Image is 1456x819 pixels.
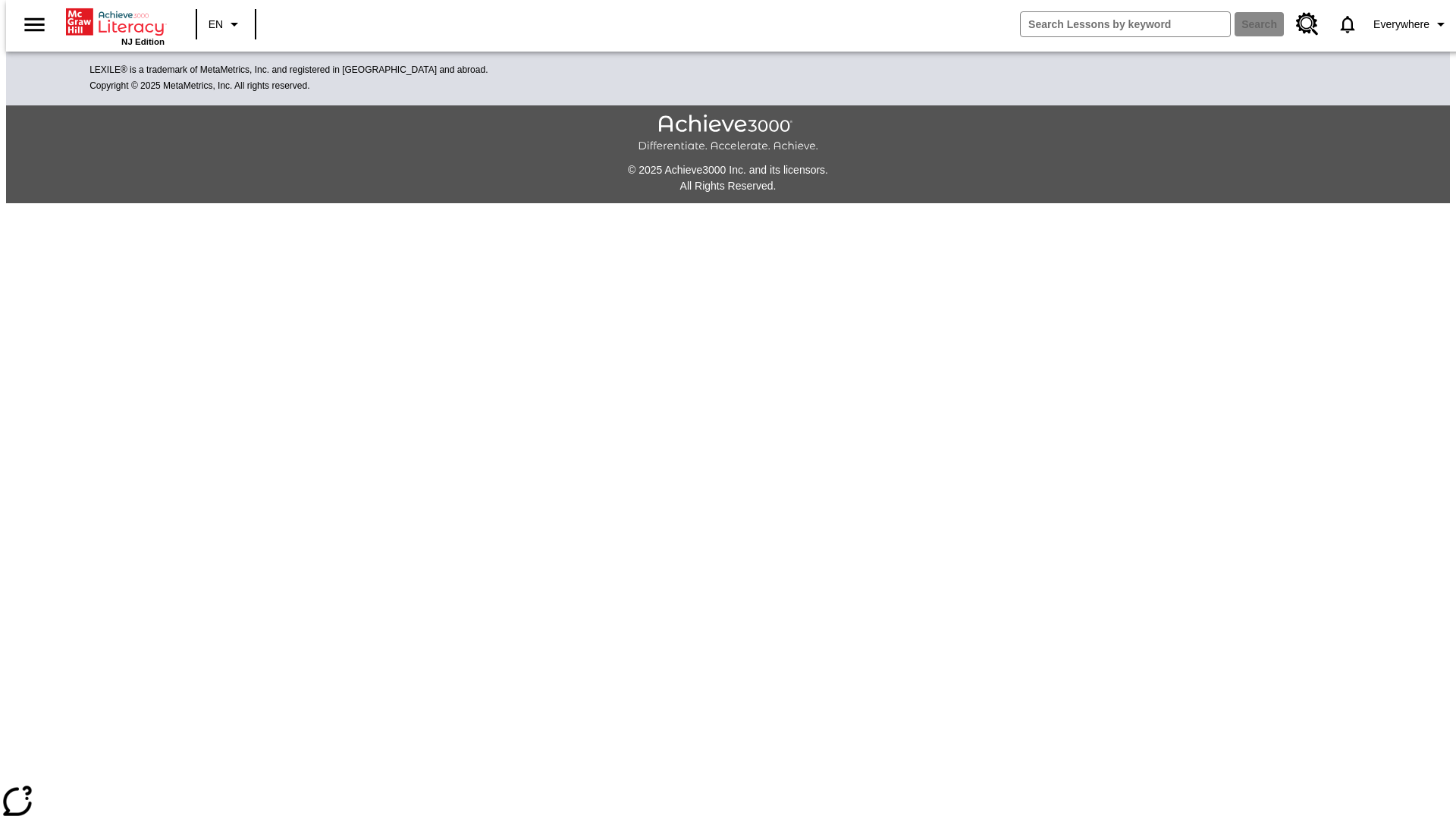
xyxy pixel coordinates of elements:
[1328,5,1367,44] a: Notifications
[121,37,165,46] span: NJ Edition
[6,178,1450,194] p: All Rights Reserved.
[6,162,1450,178] p: © 2025 Achieve3000 Inc. and its licensors.
[638,115,818,153] img: Achieve3000 Differentiate Accelerate Achieve
[89,80,309,91] span: Copyright © 2025 MetaMetrics, Inc. All rights reserved.
[1367,11,1456,38] button: Profile/Settings
[202,11,250,38] button: Language: EN, Select a language
[89,63,1367,78] p: LEXILE® is a trademark of MetaMetrics, Inc. and registered in [GEOGRAPHIC_DATA] and abroad.
[12,2,57,47] button: Open side menu
[1287,4,1328,45] a: Resource Center, Will open in new tab
[1373,17,1429,33] span: Everywhere
[209,17,223,33] span: EN
[66,5,165,46] div: Home
[1021,12,1230,36] input: search field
